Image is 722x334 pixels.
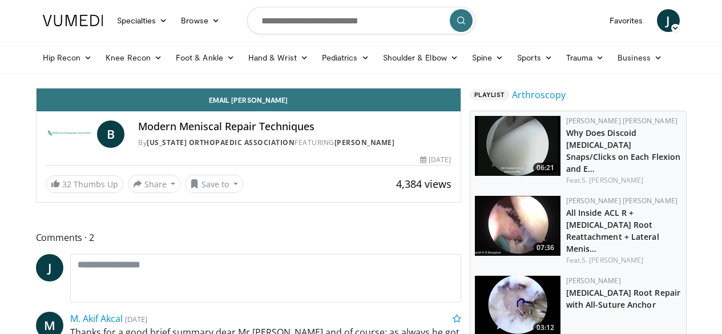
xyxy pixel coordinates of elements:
img: California Orthopaedic Association [46,120,93,148]
span: 06:21 [533,163,558,173]
a: Foot & Ankle [169,46,241,69]
a: Why Does Discoid [MEDICAL_DATA] Snaps/Clicks on Each Flexion and E… [566,127,681,174]
a: [PERSON_NAME] [PERSON_NAME] [566,116,678,126]
img: 5498e0a3-a4cb-4475-953f-0a602e48a159.150x105_q85_crop-smart_upscale.jpg [475,116,560,176]
a: 06:21 [475,116,560,176]
a: Arthroscopy [512,88,566,102]
a: M. Akif Akcal [70,312,123,325]
input: Search topics, interventions [247,7,475,34]
div: Feat. [566,255,681,265]
a: J [657,9,680,32]
img: VuMedi Logo [43,15,103,26]
a: 07:36 [475,196,560,256]
a: Knee Recon [99,46,169,69]
a: Email [PERSON_NAME] [37,88,461,111]
a: [MEDICAL_DATA] Root Repair with All-Suture Anchor [566,287,681,310]
div: [DATE] [420,155,451,165]
img: cd195bcd-d63c-4258-ace8-c19afbac0d9e.150x105_q85_crop-smart_upscale.jpg [475,196,560,256]
a: Specialties [110,9,175,32]
a: S. [PERSON_NAME] [582,255,644,265]
a: B [97,120,124,148]
a: S. [PERSON_NAME] [582,175,644,185]
span: 4,384 views [396,177,451,191]
a: Business [611,46,669,69]
a: Pediatrics [315,46,376,69]
a: Hip Recon [36,46,99,69]
a: Trauma [559,46,611,69]
a: [PERSON_NAME] [566,276,621,285]
h4: Modern Meniscal Repair Techniques [138,120,451,133]
span: 32 [62,179,71,190]
div: By FEATURING [138,138,451,148]
a: [PERSON_NAME] [PERSON_NAME] [566,196,678,206]
a: Favorites [603,9,650,32]
span: Comments 2 [36,230,461,245]
a: All Inside ACL R + [MEDICAL_DATA] Root Reattachment + Lateral Menis… [566,207,659,254]
a: Spine [465,46,510,69]
small: [DATE] [125,314,147,324]
a: J [36,254,63,281]
span: Playlist [470,89,510,100]
a: 32 Thumbs Up [46,175,123,193]
span: 07:36 [533,243,558,253]
button: Share [128,175,181,193]
a: [PERSON_NAME] [334,138,395,147]
a: Sports [510,46,559,69]
a: Browse [174,9,227,32]
button: Save to [185,175,243,193]
a: Shoulder & Elbow [376,46,465,69]
a: [US_STATE] Orthopaedic Association [147,138,295,147]
span: 03:12 [533,323,558,333]
a: Hand & Wrist [241,46,315,69]
div: Feat. [566,175,681,186]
